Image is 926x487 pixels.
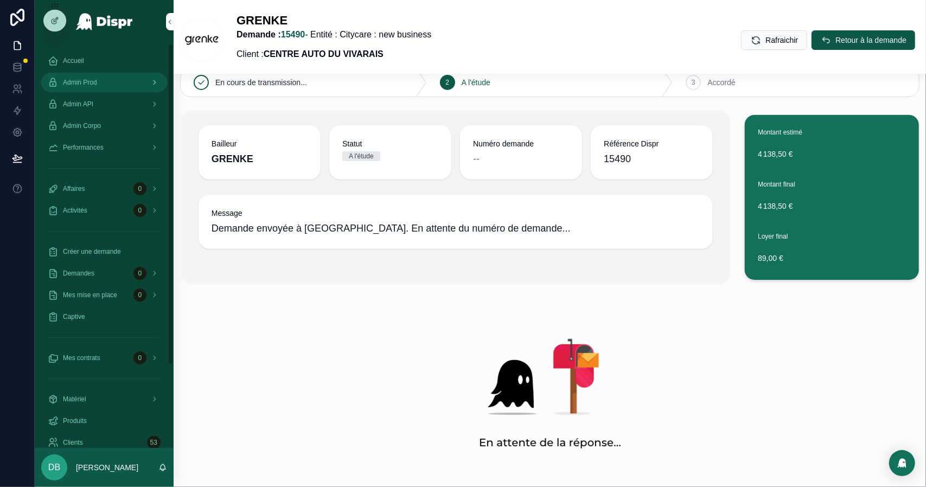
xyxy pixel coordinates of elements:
span: Matériel [63,395,86,403]
span: Admin API [63,100,93,108]
span: Montant estimé [758,129,802,136]
a: Affaires0 [41,179,167,198]
div: 53 [147,436,161,449]
div: A l'étude [349,151,374,161]
div: 0 [133,204,146,217]
span: A l'étude [462,77,490,88]
p: - Entité : Citycare : new business [237,28,431,41]
span: Créer une demande [63,247,121,256]
div: 0 [133,267,146,280]
span: Performances [63,143,104,152]
p: [PERSON_NAME] [76,462,138,473]
span: DB [48,461,60,474]
span: 15490 [604,151,631,166]
span: Clients [63,438,83,447]
span: Admin Prod [63,78,97,87]
a: Activités0 [41,201,167,220]
span: 4 138,50 € [758,201,906,212]
div: 0 [133,351,146,364]
span: Demande envoyée à [GEOGRAPHIC_DATA]. En attente du numéro de demande... [212,221,700,236]
a: 15490 [281,30,305,39]
span: Loyer final [758,233,788,240]
span: Référence Dispr [604,138,700,149]
a: Demandes0 [41,264,167,283]
span: 3 [692,78,695,87]
a: Admin API [41,94,167,114]
strong: Demande : [237,30,305,39]
span: Montant final [758,181,795,188]
span: 2 [445,78,449,87]
a: Clients53 [41,433,167,452]
img: App logo [75,13,133,30]
a: Mes contrats0 [41,348,167,368]
span: Mes contrats [63,354,100,362]
span: Accueil [63,56,84,65]
a: Produits [41,411,167,431]
span: Bailleur [212,138,308,149]
span: 4 138,50 € [758,149,906,159]
img: 20935-Banner-dispr-%E2%80%93-1.png [192,311,908,482]
button: Retour à la demande [812,30,915,50]
div: 0 [133,182,146,195]
h1: GRENKE [237,13,431,28]
a: Captive [41,307,167,326]
span: Produits [63,416,87,425]
span: Message [212,208,700,219]
span: Rafraichir [765,35,798,46]
strong: CENTRE AUTO DU VIVARAIS [264,49,384,59]
a: Accueil [41,51,167,71]
p: Client : [237,48,431,61]
span: Accordé [707,77,735,88]
strong: GRENKE [212,153,253,164]
span: Statut [342,138,438,149]
span: En cours de transmission... [215,77,307,88]
a: Mes mise en place0 [41,285,167,305]
span: 89,00 € [758,253,906,264]
span: -- [473,151,480,166]
span: Demandes [63,269,94,278]
a: Créer une demande [41,242,167,261]
div: Open Intercom Messenger [889,450,915,476]
a: Matériel [41,389,167,409]
span: Retour à la demande [835,35,906,46]
span: Admin Corpo [63,121,101,130]
span: Mes mise en place [63,291,117,299]
a: Performances [41,138,167,157]
div: scrollable content [35,43,174,448]
a: Admin Prod [41,73,167,92]
a: Admin Corpo [41,116,167,136]
span: Numéro demande [473,138,569,149]
div: 0 [133,289,146,302]
span: Activités [63,206,87,215]
span: Captive [63,312,85,321]
button: Rafraichir [741,30,807,50]
span: Affaires [63,184,85,193]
